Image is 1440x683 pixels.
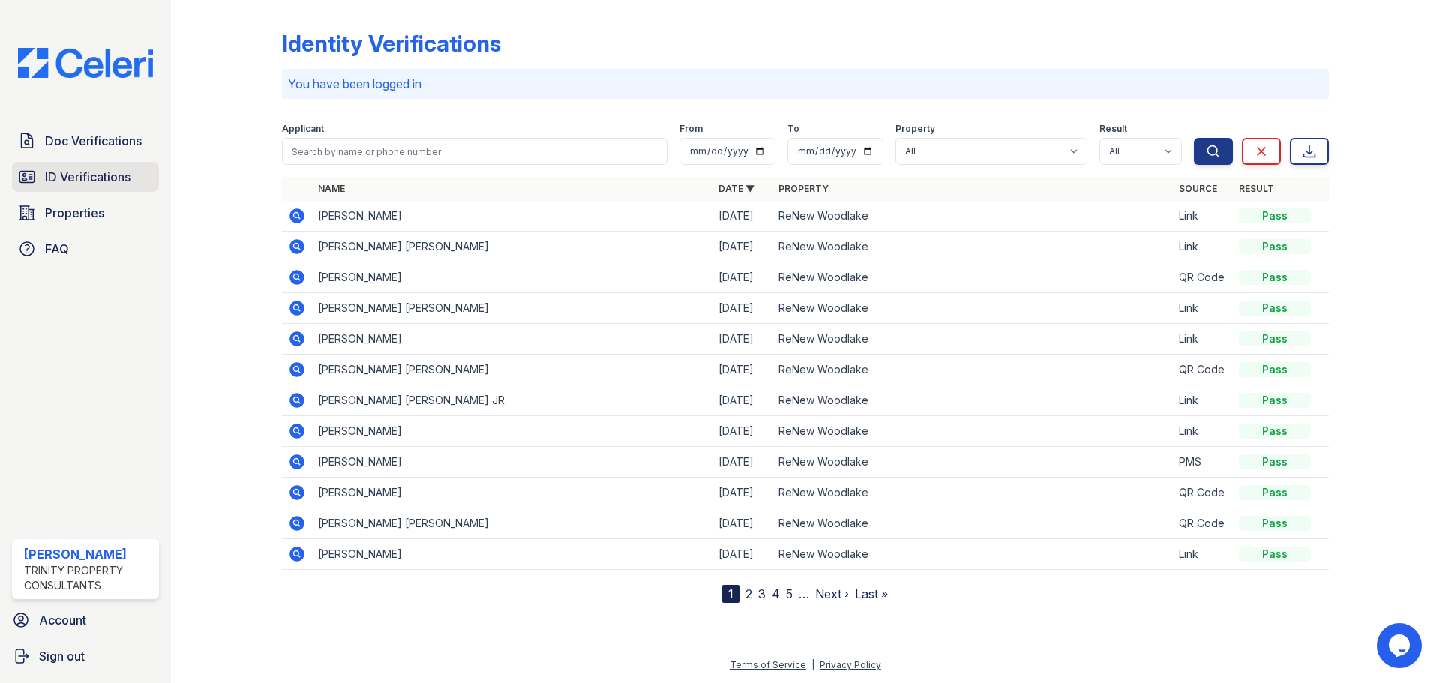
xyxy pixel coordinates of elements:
[1239,516,1311,531] div: Pass
[24,545,153,563] div: [PERSON_NAME]
[712,416,772,447] td: [DATE]
[45,204,104,222] span: Properties
[712,293,772,324] td: [DATE]
[1173,355,1233,385] td: QR Code
[772,355,1173,385] td: ReNew Woodlake
[712,539,772,570] td: [DATE]
[712,385,772,416] td: [DATE]
[6,605,165,635] a: Account
[12,162,159,192] a: ID Verifications
[772,385,1173,416] td: ReNew Woodlake
[312,293,712,324] td: [PERSON_NAME] [PERSON_NAME]
[1173,232,1233,262] td: Link
[282,138,667,165] input: Search by name or phone number
[39,611,86,629] span: Account
[45,132,142,150] span: Doc Verifications
[718,183,754,194] a: Date ▼
[312,324,712,355] td: [PERSON_NAME]
[1173,508,1233,539] td: QR Code
[1239,239,1311,254] div: Pass
[1239,331,1311,346] div: Pass
[772,416,1173,447] td: ReNew Woodlake
[772,324,1173,355] td: ReNew Woodlake
[712,508,772,539] td: [DATE]
[312,201,712,232] td: [PERSON_NAME]
[1099,123,1127,135] label: Result
[815,586,849,601] a: Next ›
[895,123,935,135] label: Property
[312,232,712,262] td: [PERSON_NAME] [PERSON_NAME]
[745,586,752,601] a: 2
[758,586,766,601] a: 3
[12,198,159,228] a: Properties
[772,539,1173,570] td: ReNew Woodlake
[1239,270,1311,285] div: Pass
[39,647,85,665] span: Sign out
[312,508,712,539] td: [PERSON_NAME] [PERSON_NAME]
[772,447,1173,478] td: ReNew Woodlake
[1239,183,1274,194] a: Result
[787,123,799,135] label: To
[282,30,501,57] div: Identity Verifications
[24,563,153,593] div: Trinity Property Consultants
[1173,416,1233,447] td: Link
[1239,454,1311,469] div: Pass
[1173,262,1233,293] td: QR Code
[1377,623,1425,668] iframe: chat widget
[1239,362,1311,377] div: Pass
[712,262,772,293] td: [DATE]
[12,126,159,156] a: Doc Verifications
[312,385,712,416] td: [PERSON_NAME] [PERSON_NAME] JR
[312,447,712,478] td: [PERSON_NAME]
[1239,424,1311,439] div: Pass
[772,293,1173,324] td: ReNew Woodlake
[855,586,888,601] a: Last »
[712,447,772,478] td: [DATE]
[312,355,712,385] td: [PERSON_NAME] [PERSON_NAME]
[772,201,1173,232] td: ReNew Woodlake
[772,586,780,601] a: 4
[1173,293,1233,324] td: Link
[45,168,130,186] span: ID Verifications
[12,234,159,264] a: FAQ
[820,659,881,670] a: Privacy Policy
[45,240,69,258] span: FAQ
[722,585,739,603] div: 1
[772,262,1173,293] td: ReNew Woodlake
[799,585,809,603] span: …
[6,641,165,671] a: Sign out
[312,478,712,508] td: [PERSON_NAME]
[1173,447,1233,478] td: PMS
[772,232,1173,262] td: ReNew Woodlake
[312,539,712,570] td: [PERSON_NAME]
[772,508,1173,539] td: ReNew Woodlake
[1173,201,1233,232] td: Link
[772,478,1173,508] td: ReNew Woodlake
[1239,547,1311,562] div: Pass
[679,123,703,135] label: From
[712,324,772,355] td: [DATE]
[712,232,772,262] td: [DATE]
[6,48,165,78] img: CE_Logo_Blue-a8612792a0a2168367f1c8372b55b34899dd931a85d93a1a3d3e32e68fde9ad4.png
[1173,478,1233,508] td: QR Code
[1239,301,1311,316] div: Pass
[1173,324,1233,355] td: Link
[288,75,1323,93] p: You have been logged in
[312,262,712,293] td: [PERSON_NAME]
[811,659,814,670] div: |
[730,659,806,670] a: Terms of Service
[1179,183,1217,194] a: Source
[1239,208,1311,223] div: Pass
[786,586,793,601] a: 5
[1173,385,1233,416] td: Link
[712,355,772,385] td: [DATE]
[1239,485,1311,500] div: Pass
[318,183,345,194] a: Name
[282,123,324,135] label: Applicant
[712,201,772,232] td: [DATE]
[712,478,772,508] td: [DATE]
[778,183,829,194] a: Property
[1173,539,1233,570] td: Link
[1239,393,1311,408] div: Pass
